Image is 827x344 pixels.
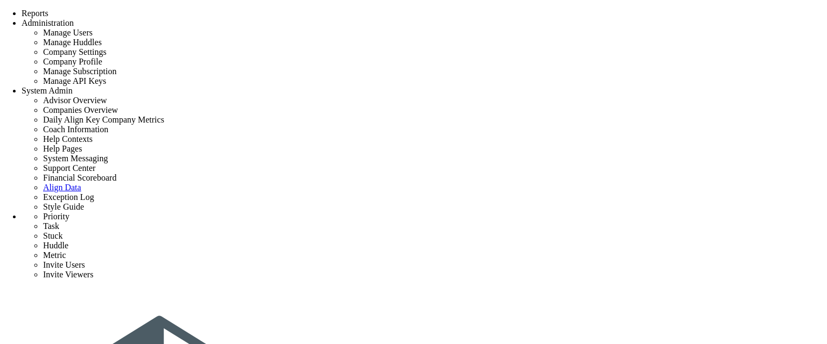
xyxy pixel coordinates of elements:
span: Exception Log [43,192,94,202]
span: Invite Users [43,260,85,269]
span: Manage API Keys [43,76,106,85]
span: Companies Overview [43,105,118,114]
span: Manage Subscription [43,67,116,76]
a: Align Data [43,183,81,192]
span: Daily Align Key Company Metrics [43,115,164,124]
span: Invite Viewers [43,270,93,279]
span: Administration [22,18,74,27]
span: Stuck [43,231,62,240]
span: Coach Information [43,125,108,134]
span: Company Profile [43,57,102,66]
span: Support Center [43,163,95,173]
span: Help Contexts [43,134,93,144]
span: Financial Scoreboard [43,173,116,182]
span: Metric [43,250,66,260]
span: Manage Users [43,28,93,37]
span: Manage Huddles [43,38,102,47]
span: Huddle [43,241,68,250]
span: Style Guide [43,202,84,211]
span: System Admin [22,86,73,95]
span: Reports [22,9,48,18]
span: Advisor Overview [43,96,107,105]
span: Company Settings [43,47,107,56]
span: Priority [43,212,69,221]
span: Help Pages [43,144,82,153]
span: System Messaging [43,154,108,163]
span: Task [43,221,59,231]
